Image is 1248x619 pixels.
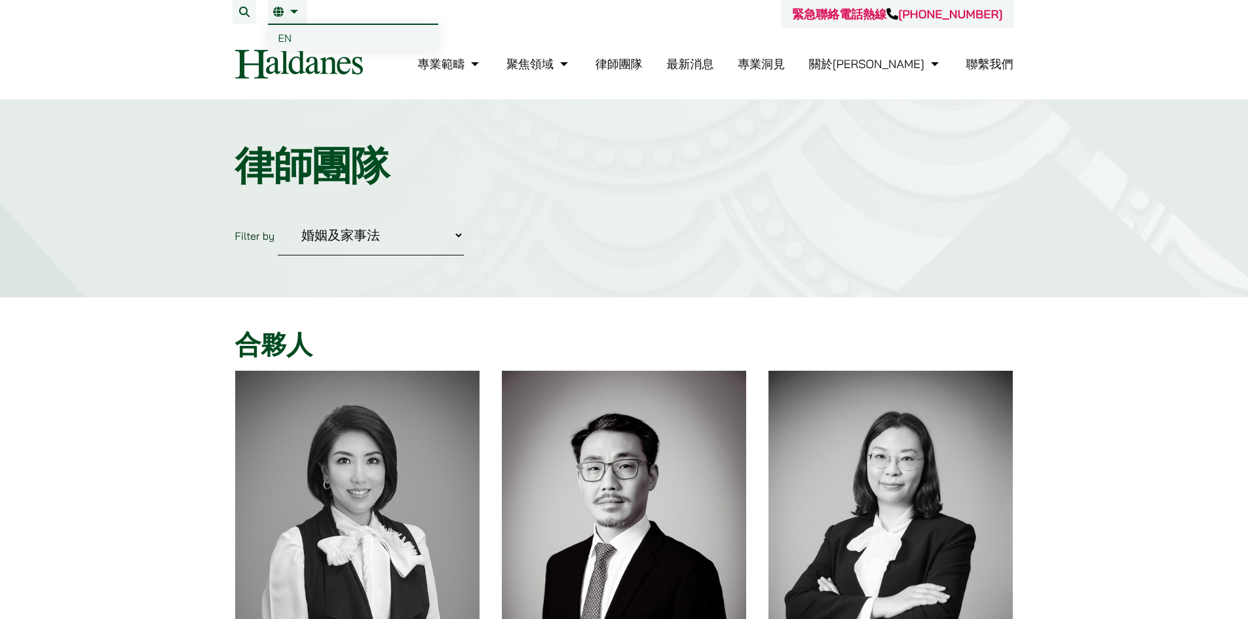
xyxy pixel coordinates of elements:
a: 緊急聯絡電話熱線[PHONE_NUMBER] [792,7,1002,22]
a: 專業範疇 [417,56,482,71]
h2: 合夥人 [235,329,1013,360]
a: 聯繫我們 [966,56,1013,71]
a: 關於何敦 [809,56,942,71]
a: 律師團隊 [596,56,643,71]
a: 最新消息 [666,56,713,71]
a: 專業洞見 [738,56,785,71]
h1: 律師團隊 [235,142,1013,189]
a: 聚焦領域 [506,56,571,71]
img: Logo of Haldanes [235,49,363,79]
label: Filter by [235,229,275,242]
a: Switch to EN [268,25,438,51]
span: EN [278,31,292,45]
a: 繁 [273,7,301,17]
